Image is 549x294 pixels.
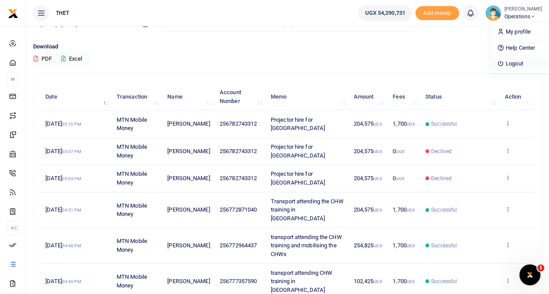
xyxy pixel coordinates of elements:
small: UGX [373,176,382,181]
th: Memo: activate to sort column ascending [266,83,349,110]
span: Declined [431,174,452,182]
span: transport attending CHW training in [GEOGRAPHIC_DATA] [271,270,332,293]
button: Excel [54,51,90,66]
span: Successful [431,120,457,128]
span: 0 [393,175,404,181]
span: [DATE] [45,278,81,284]
small: UGX [373,243,382,248]
span: MTN Mobile Money [117,116,147,132]
span: transport attending the CHW training and mobilising the CHWs [271,234,342,257]
li: Toup your wallet [415,6,459,21]
span: [PERSON_NAME] [167,206,210,213]
img: profile-user [485,5,501,21]
span: Successful [431,242,457,250]
span: Projector hire for [GEOGRAPHIC_DATA] [271,171,325,186]
small: UGX [407,279,415,284]
span: 204,575 [353,206,382,213]
span: 102,425 [353,278,382,284]
small: 04:46 PM [62,279,81,284]
small: 05:10 PM [62,122,81,126]
span: [PERSON_NAME] [167,242,210,249]
small: UGX [373,122,382,126]
th: Transaction: activate to sort column ascending [112,83,162,110]
span: [DATE] [45,175,81,181]
span: Transport attending the CHW training in [GEOGRAPHIC_DATA] [271,198,344,222]
span: [PERSON_NAME] [167,175,210,181]
a: UGX 54,290,731 [358,5,411,21]
span: 256782743312 [220,120,257,127]
small: UGX [396,149,404,154]
span: 204,575 [353,120,382,127]
small: 04:48 PM [62,243,81,248]
span: 256782743312 [220,175,257,181]
span: Operations [504,13,542,21]
th: Action: activate to sort column ascending [500,83,535,110]
small: UGX [373,279,382,284]
span: Projector hire for [GEOGRAPHIC_DATA] [271,116,325,132]
li: Wallet ballance [355,5,415,21]
span: Successful [431,277,457,285]
span: [DATE] [45,120,81,127]
th: Name: activate to sort column ascending [162,83,215,110]
li: Ac [7,221,19,235]
p: Download [33,42,542,51]
small: 05:04 PM [62,176,81,181]
span: 1,700 [393,206,415,213]
small: UGX [407,122,415,126]
a: profile-user [PERSON_NAME] Operations [485,5,542,21]
span: 254,825 [353,242,382,249]
small: 04:51 PM [62,208,81,212]
span: 1,700 [393,120,415,127]
button: PDF [33,51,52,66]
th: Fees: activate to sort column ascending [388,83,421,110]
span: UGX 54,290,731 [365,9,405,17]
span: 204,575 [353,148,382,154]
small: UGX [373,208,382,212]
span: THET [52,9,73,17]
span: MTN Mobile Money [117,238,147,253]
span: MTN Mobile Money [117,144,147,159]
small: UGX [396,176,404,181]
span: Declined [431,147,452,155]
span: 1,700 [393,278,415,284]
small: UGX [407,208,415,212]
span: [DATE] [45,148,81,154]
small: [PERSON_NAME] [504,6,542,13]
small: UGX [407,243,415,248]
span: [DATE] [45,206,81,213]
span: 1,700 [393,242,415,249]
span: 204,575 [353,175,382,181]
span: Projector hire for [GEOGRAPHIC_DATA] [271,144,325,159]
span: 256772871040 [220,206,257,213]
span: [PERSON_NAME] [167,120,210,127]
li: M [7,72,19,86]
span: 256782743312 [220,148,257,154]
th: Account Number: activate to sort column ascending [215,83,266,110]
small: 05:07 PM [62,149,81,154]
img: logo-small [8,8,18,19]
small: UGX [373,149,382,154]
span: [DATE] [45,242,81,249]
span: [PERSON_NAME] [167,148,210,154]
span: 256772964437 [220,242,257,249]
iframe: Intercom live chat [519,264,540,285]
th: Amount: activate to sort column ascending [349,83,388,110]
span: MTN Mobile Money [117,202,147,218]
span: MTN Mobile Money [117,171,147,186]
span: MTN Mobile Money [117,273,147,289]
a: Add money [415,9,459,16]
span: [PERSON_NAME] [167,278,210,284]
span: Add money [415,6,459,21]
th: Status: activate to sort column ascending [421,83,500,110]
span: 1 [537,264,544,271]
span: 256777357590 [220,278,257,284]
a: logo-small logo-large logo-large [8,10,18,16]
th: Date: activate to sort column descending [41,83,112,110]
span: 0 [393,148,404,154]
span: Successful [431,206,457,214]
